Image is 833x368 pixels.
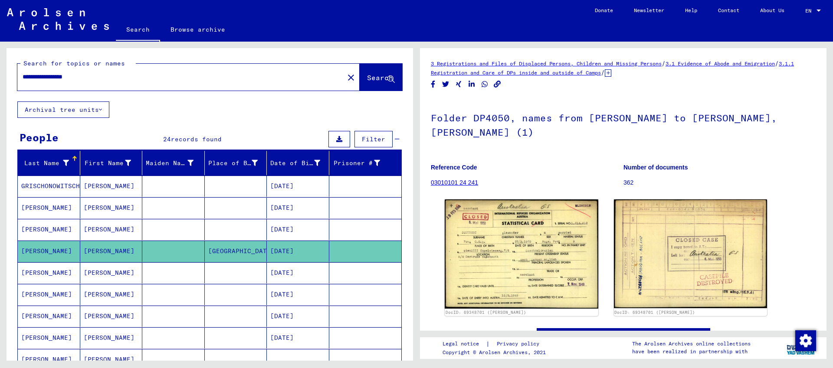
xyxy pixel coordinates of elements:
mat-cell: [PERSON_NAME] [80,327,143,348]
span: Filter [362,135,385,143]
mat-cell: [DATE] [267,284,329,305]
span: Search [367,73,393,82]
p: 362 [623,178,816,187]
div: First Name [84,156,142,170]
span: / [601,68,605,76]
mat-header-cell: Maiden Name [142,151,205,175]
p: The Arolsen Archives online collections [632,340,751,348]
mat-cell: [PERSON_NAME] [18,306,80,327]
a: Search [116,19,160,42]
mat-icon: close [346,72,356,83]
div: Date of Birth [270,159,320,168]
div: Place of Birth [208,156,269,170]
mat-cell: [PERSON_NAME] [80,197,143,218]
img: 002.jpg [614,199,767,308]
a: Privacy policy [490,339,550,348]
button: Share on LinkedIn [467,79,476,90]
button: Filter [354,131,393,147]
b: Number of documents [623,164,688,171]
mat-header-cell: Prisoner # [329,151,402,175]
button: Share on Twitter [441,79,450,90]
div: Maiden Name [146,156,204,170]
div: Last Name [21,159,69,168]
span: / [775,59,779,67]
div: Last Name [21,156,80,170]
button: Clear [342,68,360,86]
mat-cell: [DATE] [267,262,329,283]
h1: Folder DP4050, names from [PERSON_NAME] to [PERSON_NAME], [PERSON_NAME] (1) [431,98,816,150]
mat-cell: [PERSON_NAME] [18,197,80,218]
mat-cell: [DATE] [267,241,329,262]
button: Copy link [493,79,502,90]
mat-cell: [PERSON_NAME] [80,176,143,197]
div: Prisoner # [333,159,380,168]
button: Share on Facebook [429,79,438,90]
span: 24 [163,135,171,143]
div: Place of Birth [208,159,258,168]
a: Browse archive [160,19,236,40]
button: Archival tree units [17,101,109,118]
mat-label: Search for topics or names [23,59,125,67]
div: | [443,339,550,348]
mat-header-cell: Date of Birth [267,151,329,175]
mat-cell: [PERSON_NAME] [18,219,80,240]
mat-cell: [PERSON_NAME] [80,219,143,240]
img: Arolsen_neg.svg [7,8,109,30]
span: records found [171,135,222,143]
button: Search [360,64,402,91]
mat-cell: [PERSON_NAME] [80,306,143,327]
a: Legal notice [443,339,486,348]
mat-cell: [GEOGRAPHIC_DATA] [205,241,267,262]
mat-cell: GRISCHONOWITSCH [18,176,80,197]
mat-cell: [PERSON_NAME] [18,327,80,348]
mat-cell: [PERSON_NAME] [80,262,143,283]
button: Share on WhatsApp [480,79,489,90]
a: DocID: 69348701 ([PERSON_NAME]) [446,310,526,315]
mat-header-cell: Place of Birth [205,151,267,175]
img: yv_logo.png [785,337,817,358]
mat-cell: [DATE] [267,219,329,240]
mat-cell: [DATE] [267,327,329,348]
span: / [662,59,666,67]
mat-header-cell: Last Name [18,151,80,175]
div: People [20,130,59,145]
button: Share on Xing [454,79,463,90]
a: DocID: 69348701 ([PERSON_NAME]) [614,310,695,315]
div: Maiden Name [146,159,193,168]
mat-cell: [PERSON_NAME] [80,284,143,305]
div: Date of Birth [270,156,331,170]
a: 3 Registrations and Files of Displaced Persons, Children and Missing Persons [431,60,662,67]
p: Copyright © Arolsen Archives, 2021 [443,348,550,356]
div: Prisoner # [333,156,391,170]
mat-cell: [PERSON_NAME] [18,241,80,262]
div: First Name [84,159,131,168]
img: Change consent [795,330,816,351]
img: 001.jpg [445,199,598,309]
mat-cell: [DATE] [267,306,329,327]
span: EN [805,8,815,14]
a: 3.1 Evidence of Abode and Emigration [666,60,775,67]
mat-header-cell: First Name [80,151,143,175]
mat-cell: [DATE] [267,176,329,197]
a: 03010101 24 241 [431,179,478,186]
mat-cell: [DATE] [267,197,329,218]
p: have been realized in partnership with [632,348,751,355]
b: Reference Code [431,164,477,171]
mat-cell: [PERSON_NAME] [80,241,143,262]
mat-cell: [PERSON_NAME] [18,262,80,283]
mat-cell: [PERSON_NAME] [18,284,80,305]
